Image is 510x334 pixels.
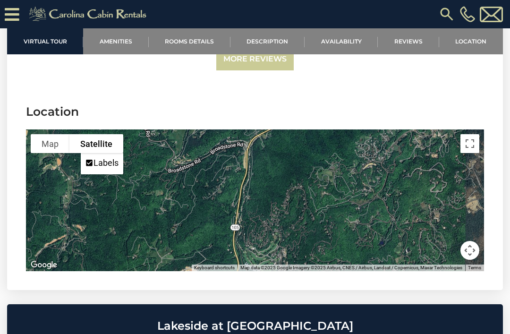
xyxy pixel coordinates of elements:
[28,259,59,271] a: Open this area in Google Maps (opens a new window)
[9,320,501,332] h2: Lakeside at [GEOGRAPHIC_DATA]
[194,265,235,271] button: Keyboard shortcuts
[438,6,455,23] img: search-regular.svg
[69,134,123,153] button: Show satellite imagery
[240,265,462,270] span: Map data ©2025 Google Imagery ©2025 Airbus, CNES / Airbus, Landsat / Copernicus, Maxar Technologies
[230,28,305,54] a: Description
[468,265,481,270] a: Terms (opens in new tab)
[7,28,83,54] a: Virtual Tour
[93,158,119,168] label: Labels
[31,134,69,153] button: Show street map
[81,153,123,174] ul: Show satellite imagery
[216,48,294,70] a: More Reviews
[83,28,148,54] a: Amenities
[439,28,503,54] a: Location
[149,28,230,54] a: Rooms Details
[28,259,59,271] img: Google
[305,28,378,54] a: Availability
[82,154,122,173] li: Labels
[460,241,479,260] button: Map camera controls
[26,103,484,120] h3: Location
[460,134,479,153] button: Toggle fullscreen view
[458,6,477,22] a: [PHONE_NUMBER]
[24,5,154,24] img: Khaki-logo.png
[378,28,439,54] a: Reviews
